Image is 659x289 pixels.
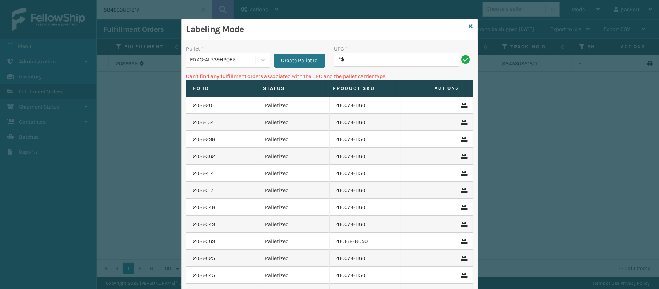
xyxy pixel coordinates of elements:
[258,148,330,165] td: Palletized
[193,85,249,92] label: Fo Id
[186,24,466,35] h3: Labeling Mode
[461,103,466,108] i: Remove From Pallet
[461,188,466,193] i: Remove From Pallet
[330,216,401,233] td: 410079-1160
[186,72,473,80] p: Can't find any fulfillment orders associated with the UPC and the pallet carrier type.
[258,199,330,216] td: Palletized
[193,153,215,160] a: 2089362
[398,82,464,95] span: Actions
[461,239,466,244] i: Remove From Pallet
[193,136,216,143] a: 2089298
[334,45,348,53] label: UPC
[193,102,214,109] a: 2089201
[330,250,401,267] td: 410079-1160
[330,199,401,216] td: 410079-1160
[461,137,466,142] i: Remove From Pallet
[330,97,401,114] td: 410079-1160
[258,182,330,199] td: Palletized
[258,233,330,250] td: Palletized
[190,56,256,64] div: FDXG-AL739HPOE5
[258,267,330,284] td: Palletized
[461,154,466,159] i: Remove From Pallet
[193,272,215,279] a: 2089645
[258,114,330,131] td: Palletized
[193,187,214,194] a: 2089517
[193,119,214,126] a: 2089134
[330,267,401,284] td: 410079-1150
[330,165,401,182] td: 410079-1150
[193,255,215,262] a: 2089625
[193,204,216,211] a: 2089548
[461,222,466,227] i: Remove From Pallet
[193,170,214,177] a: 2089414
[330,114,401,131] td: 410079-1160
[461,205,466,210] i: Remove From Pallet
[330,182,401,199] td: 410079-1160
[186,45,204,53] label: Pallet
[258,250,330,267] td: Palletized
[333,85,389,92] label: Product SKU
[258,97,330,114] td: Palletized
[330,233,401,250] td: 410168-8050
[263,85,319,92] label: Status
[274,54,325,68] button: Create Pallet Id
[461,120,466,125] i: Remove From Pallet
[330,148,401,165] td: 410079-1160
[461,171,466,176] i: Remove From Pallet
[330,131,401,148] td: 410079-1150
[461,273,466,278] i: Remove From Pallet
[193,221,215,228] a: 2089549
[193,238,215,245] a: 2089569
[258,165,330,182] td: Palletized
[258,216,330,233] td: Palletized
[461,256,466,261] i: Remove From Pallet
[258,131,330,148] td: Palletized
